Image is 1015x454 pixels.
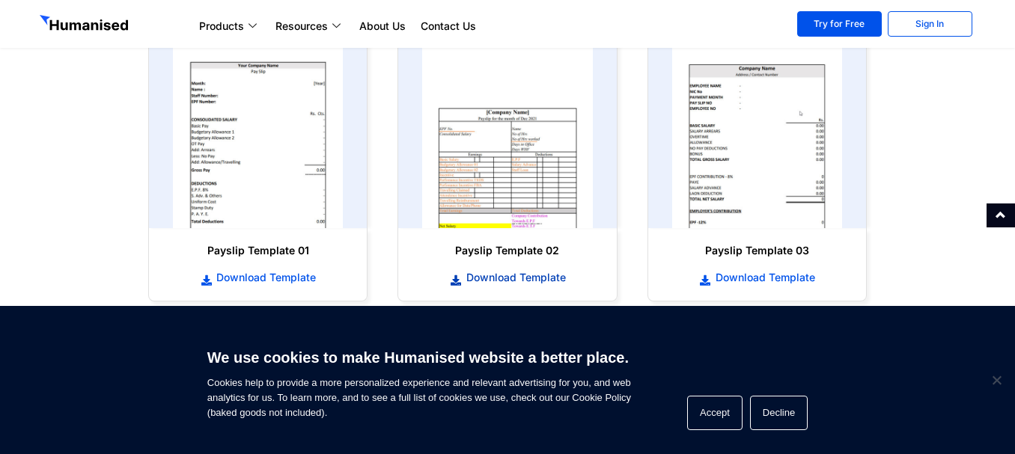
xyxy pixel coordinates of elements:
a: Products [192,17,268,35]
img: payslip template [422,41,592,228]
img: payslip template [672,41,842,228]
a: About Us [352,17,413,35]
button: Accept [687,396,743,430]
a: Download Template [164,269,352,286]
span: Cookies help to provide a more personalized experience and relevant advertising for you, and web ... [207,340,631,420]
a: Resources [268,17,352,35]
span: Download Template [712,270,815,285]
a: Download Template [413,269,601,286]
a: Try for Free [797,11,882,37]
a: Contact Us [413,17,484,35]
img: GetHumanised Logo [40,15,131,34]
a: Download Template [663,269,851,286]
span: Decline [989,372,1004,387]
img: payslip template [173,41,343,228]
span: Download Template [213,270,316,285]
span: Download Template [463,270,566,285]
h6: Payslip Template 03 [663,243,851,258]
a: Sign In [888,11,972,37]
h6: Payslip Template 01 [164,243,352,258]
h6: Payslip Template 02 [413,243,601,258]
h6: We use cookies to make Humanised website a better place. [207,347,631,368]
button: Decline [750,396,808,430]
